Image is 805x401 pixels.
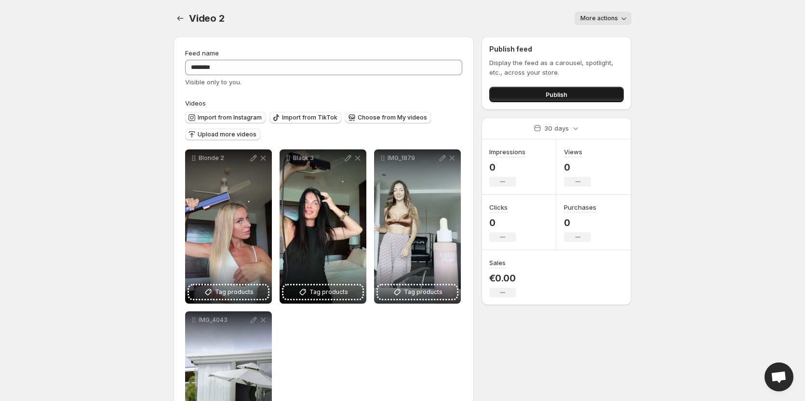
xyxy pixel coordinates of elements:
[199,316,249,324] p: IMG_4043
[282,114,337,121] span: Import from TikTok
[215,287,254,297] span: Tag products
[358,114,427,121] span: Choose from My videos
[489,272,516,284] p: €0.00
[269,112,341,123] button: Import from TikTok
[765,362,793,391] a: Open chat
[489,161,525,173] p: 0
[185,49,219,57] span: Feed name
[489,87,624,102] button: Publish
[575,12,631,25] button: More actions
[580,14,618,22] span: More actions
[564,217,596,228] p: 0
[546,90,567,99] span: Publish
[185,129,260,140] button: Upload more videos
[185,99,206,107] span: Videos
[544,123,569,133] p: 30 days
[489,44,624,54] h2: Publish feed
[489,217,516,228] p: 0
[345,112,431,123] button: Choose from My videos
[489,58,624,77] p: Display the feed as a carousel, spotlight, etc., across your store.
[388,154,438,162] p: IMG_1879
[489,202,508,212] h3: Clicks
[564,161,591,173] p: 0
[374,149,461,304] div: IMG_1879Tag products
[198,131,256,138] span: Upload more videos
[564,202,596,212] h3: Purchases
[404,287,443,297] span: Tag products
[199,154,249,162] p: Blonde 2
[283,285,362,299] button: Tag products
[293,154,343,162] p: Black 3
[174,12,187,25] button: Settings
[378,285,457,299] button: Tag products
[489,147,525,157] h3: Impressions
[198,114,262,121] span: Import from Instagram
[280,149,366,304] div: Black 3Tag products
[189,285,268,299] button: Tag products
[185,149,272,304] div: Blonde 2Tag products
[564,147,582,157] h3: Views
[309,287,348,297] span: Tag products
[489,258,506,267] h3: Sales
[185,78,241,86] span: Visible only to you.
[185,112,266,123] button: Import from Instagram
[189,13,225,24] span: Video 2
